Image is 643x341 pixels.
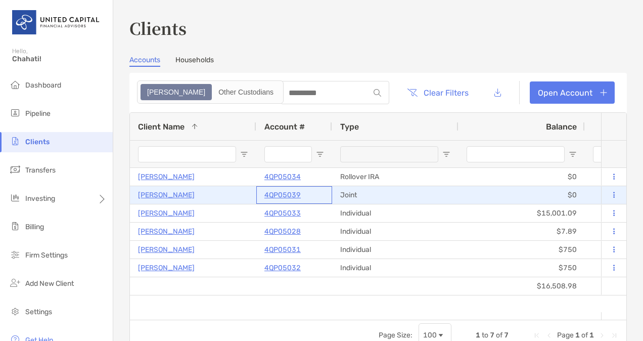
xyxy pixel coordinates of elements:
a: 4QP05034 [264,170,301,183]
a: 4QP05028 [264,225,301,238]
span: 7 [504,331,509,339]
div: $0 [458,168,585,186]
img: settings icon [9,305,21,317]
span: 7 [490,331,494,339]
span: Type [340,122,359,132]
button: Clear Filters [399,81,476,104]
div: $16,508.98 [458,277,585,295]
a: 4QP05031 [264,243,301,256]
div: Zoe [142,85,211,99]
div: Page Size: [379,331,412,339]
a: [PERSON_NAME] [138,225,195,238]
img: dashboard icon [9,78,21,91]
a: [PERSON_NAME] [138,189,195,201]
a: Households [175,56,214,67]
button: Open Filter Menu [442,150,450,158]
span: Clients [25,138,50,146]
div: $750 [458,241,585,259]
a: 4QP05033 [264,207,301,220]
span: Billing [25,223,44,231]
div: Other Custodians [213,85,279,99]
img: firm-settings icon [9,248,21,261]
span: 1 [575,331,580,339]
a: [PERSON_NAME] [138,262,195,274]
div: $15,001.09 [458,204,585,222]
span: Dashboard [25,81,61,90]
span: Pipeline [25,109,51,118]
span: Page [557,331,574,339]
a: [PERSON_NAME] [138,207,195,220]
div: $750 [458,259,585,277]
img: input icon [374,89,381,97]
span: Investing [25,194,55,203]
input: Balance Filter Input [467,146,565,162]
a: 4QP05039 [264,189,301,201]
div: Rollover IRA [332,168,458,186]
a: 4QP05032 [264,262,301,274]
div: $7.89 [458,223,585,240]
img: transfers icon [9,163,21,176]
h3: Clients [129,16,627,39]
span: Add New Client [25,279,74,288]
a: Open Account [530,81,615,104]
a: [PERSON_NAME] [138,243,195,256]
div: Joint [332,186,458,204]
img: investing icon [9,192,21,204]
span: Transfers [25,166,56,175]
a: Accounts [129,56,160,67]
div: segmented control [137,80,284,104]
div: Individual [332,223,458,240]
div: Last Page [610,331,618,339]
div: $0 [458,186,585,204]
input: Client Name Filter Input [138,146,236,162]
img: United Capital Logo [12,4,101,40]
span: 1 [476,331,480,339]
div: 100 [423,331,437,339]
div: Individual [332,241,458,259]
img: pipeline icon [9,107,21,119]
button: Open Filter Menu [316,150,324,158]
span: Chahati! [12,55,107,63]
span: Settings [25,308,52,316]
div: Previous Page [545,331,553,339]
span: Client Name [138,122,185,132]
span: to [482,331,488,339]
span: Account # [264,122,305,132]
button: Open Filter Menu [569,150,577,158]
div: Individual [332,204,458,222]
span: Firm Settings [25,251,68,260]
span: of [581,331,588,339]
div: Next Page [598,331,606,339]
img: billing icon [9,220,21,232]
img: clients icon [9,135,21,147]
div: First Page [533,331,541,339]
a: [PERSON_NAME] [138,170,195,183]
img: add_new_client icon [9,277,21,289]
span: 1 [589,331,594,339]
span: of [496,331,502,339]
input: Account # Filter Input [264,146,312,162]
div: Individual [332,259,458,277]
button: Open Filter Menu [240,150,248,158]
span: Balance [546,122,577,132]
